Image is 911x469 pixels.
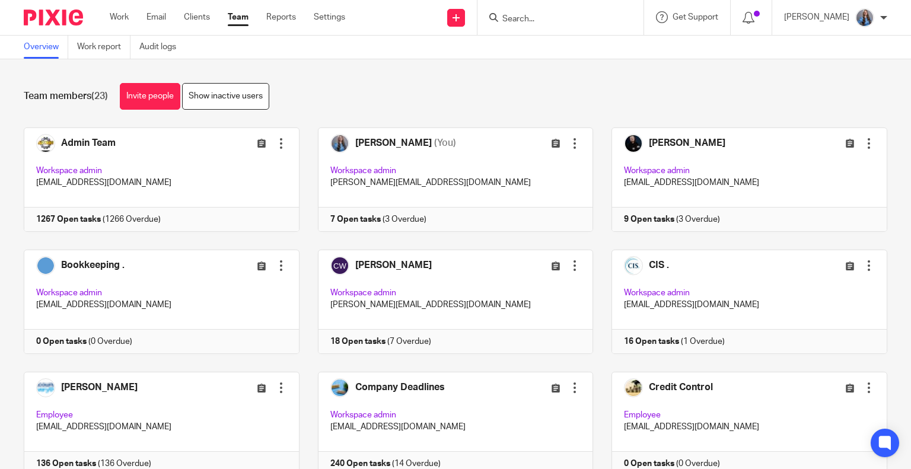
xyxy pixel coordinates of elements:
[784,11,849,23] p: [PERSON_NAME]
[146,11,166,23] a: Email
[266,11,296,23] a: Reports
[228,11,249,23] a: Team
[139,36,185,59] a: Audit logs
[501,14,608,25] input: Search
[673,13,718,21] span: Get Support
[855,8,874,27] img: Amanda-scaled.jpg
[120,83,180,110] a: Invite people
[182,83,269,110] a: Show inactive users
[110,11,129,23] a: Work
[184,11,210,23] a: Clients
[24,90,108,103] h1: Team members
[314,11,345,23] a: Settings
[24,9,83,25] img: Pixie
[24,36,68,59] a: Overview
[91,91,108,101] span: (23)
[77,36,130,59] a: Work report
